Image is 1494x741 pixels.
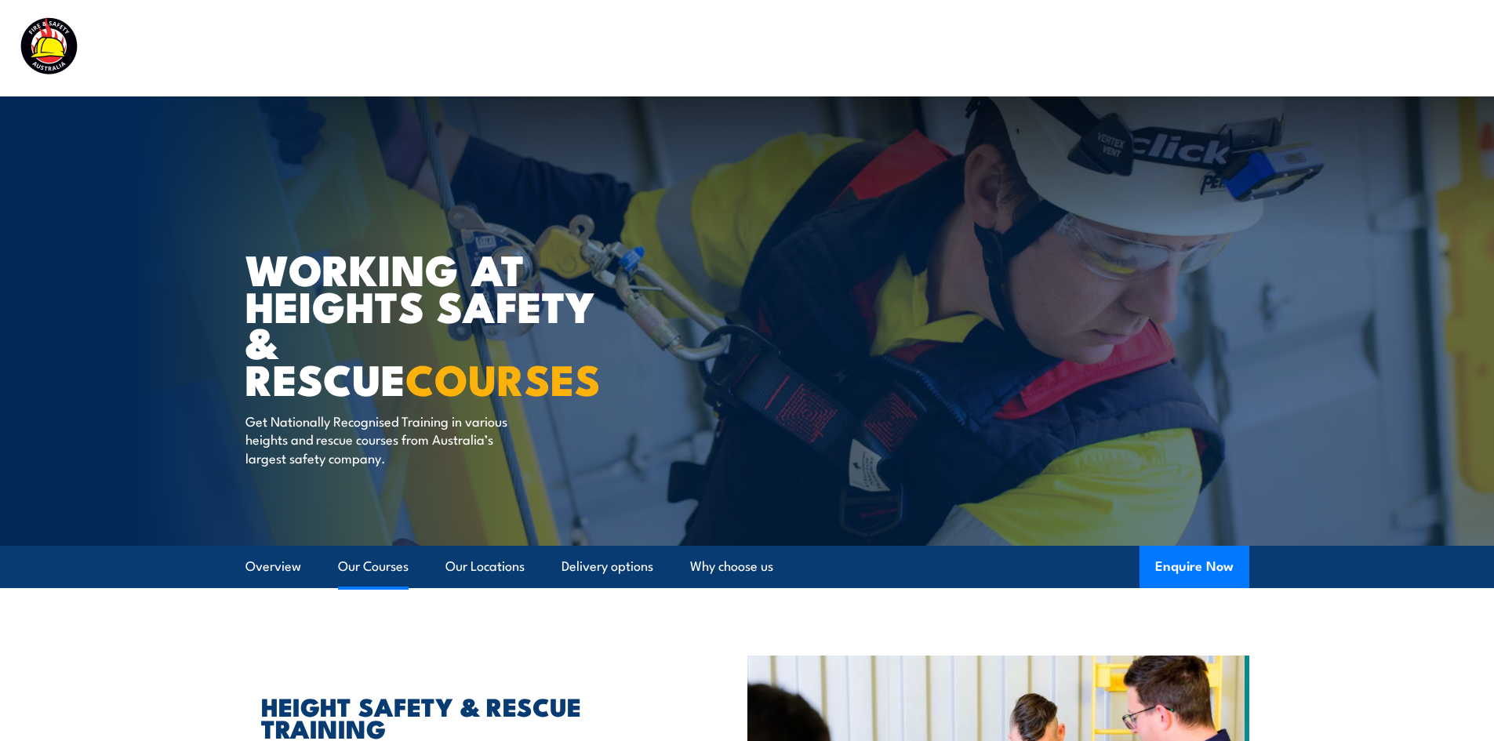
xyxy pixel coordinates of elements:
[445,546,525,587] a: Our Locations
[1140,546,1249,588] button: Enquire Now
[261,695,675,739] h2: HEIGHT SAFETY & RESCUE TRAINING
[642,27,692,69] a: Courses
[245,412,532,467] p: Get Nationally Recognised Training in various heights and rescue courses from Australia’s largest...
[405,345,601,410] strong: COURSES
[865,27,1052,69] a: Emergency Response Services
[1248,27,1336,69] a: Learner Portal
[1371,27,1420,69] a: Contact
[245,250,633,397] h1: WORKING AT HEIGHTS SAFETY & RESCUE
[562,546,653,587] a: Delivery options
[1086,27,1144,69] a: About Us
[338,546,409,587] a: Our Courses
[726,27,831,69] a: Course Calendar
[690,546,773,587] a: Why choose us
[245,546,301,587] a: Overview
[1179,27,1213,69] a: News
